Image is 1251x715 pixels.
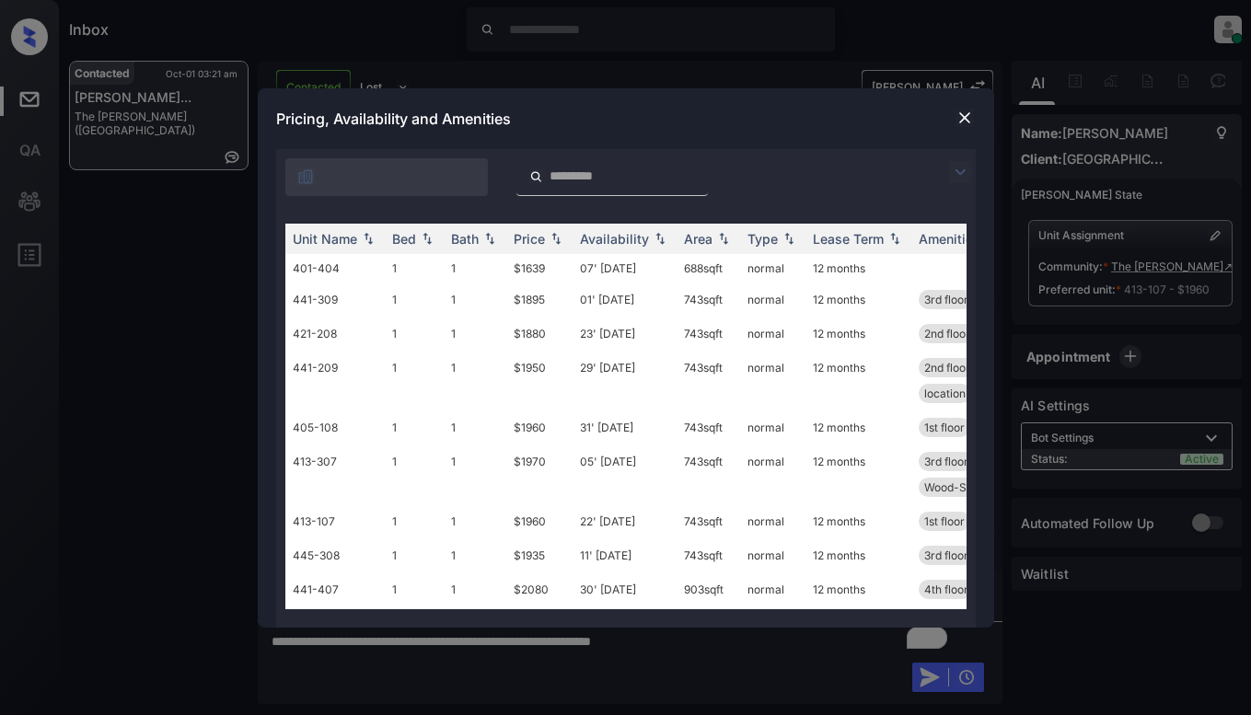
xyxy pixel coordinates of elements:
td: normal [740,317,805,351]
div: Area [684,231,712,247]
td: 1 [444,283,506,317]
td: 743 sqft [677,351,740,410]
td: 11' [DATE] [573,538,677,572]
td: 1 [385,572,444,606]
td: 1 [444,572,506,606]
td: 413-307 [285,444,385,504]
td: $1895 [506,283,573,317]
td: 12 months [805,606,911,640]
td: 1 [444,504,506,538]
td: 441-209 [285,351,385,410]
td: 12 months [805,444,911,504]
td: 05' [DATE] [573,444,677,504]
td: 441-407 [285,572,385,606]
td: 421-208 [285,317,385,351]
td: 903 sqft [677,572,740,606]
td: 01' [DATE] [573,283,677,317]
td: 1 [444,317,506,351]
td: $2100 [506,606,573,640]
td: 22' [DATE] [573,504,677,538]
td: $1935 [506,538,573,572]
td: 743 sqft [677,317,740,351]
td: $1880 [506,317,573,351]
td: 12 months [805,504,911,538]
td: 743 sqft [677,410,740,444]
td: 401-404 [285,254,385,283]
img: close [956,109,974,127]
span: location [924,386,966,400]
td: $1950 [506,351,573,410]
span: 3rd floor [924,455,968,468]
td: normal [740,410,805,444]
div: Bed [392,231,416,247]
td: $1960 [506,504,573,538]
td: 409-403 [285,606,385,640]
td: 445-308 [285,538,385,572]
td: $2080 [506,572,573,606]
td: 1 [444,254,506,283]
span: 3rd floor [924,293,968,306]
td: normal [740,572,805,606]
td: normal [740,606,805,640]
td: normal [740,538,805,572]
td: 07' [DATE] [573,254,677,283]
div: Amenities [919,231,980,247]
td: 413-107 [285,504,385,538]
td: 405-108 [285,410,385,444]
img: sorting [886,232,904,245]
td: 12 months [805,317,911,351]
td: $1970 [506,444,573,504]
div: Pricing, Availability and Amenities [258,88,994,149]
div: Availability [580,231,649,247]
div: Lease Term [813,231,884,247]
td: 12 months [805,572,911,606]
td: 30' [DATE] [573,572,677,606]
td: 1 [444,444,506,504]
td: 1 [444,606,506,640]
td: 1 [385,410,444,444]
div: Unit Name [293,231,357,247]
td: normal [740,504,805,538]
td: 903 sqft [677,606,740,640]
td: 1 [385,444,444,504]
img: sorting [780,232,798,245]
img: icon-zuma [949,161,971,183]
td: 12 months [805,538,911,572]
img: sorting [714,232,733,245]
span: 2nd floor [924,361,970,375]
td: 12 months [805,283,911,317]
td: normal [740,351,805,410]
td: 1 [385,317,444,351]
td: $1960 [506,410,573,444]
td: 743 sqft [677,283,740,317]
td: 743 sqft [677,538,740,572]
td: 1 [444,351,506,410]
img: sorting [359,232,377,245]
span: 1st floor [924,514,965,528]
img: sorting [418,232,436,245]
td: 1 [385,504,444,538]
td: 1 [385,351,444,410]
td: 743 sqft [677,444,740,504]
td: normal [740,444,805,504]
td: 12 months [805,254,911,283]
td: 688 sqft [677,254,740,283]
td: 1 [444,538,506,572]
img: sorting [547,232,565,245]
span: 1st floor [924,421,965,434]
td: 1 [444,410,506,444]
span: Wood-Style Floo... [924,480,1019,494]
td: 441-309 [285,283,385,317]
span: 3rd floor [924,548,968,562]
span: 2nd floor [924,327,970,340]
img: sorting [481,232,499,245]
td: 31' [DATE] [573,410,677,444]
td: 12 months [805,410,911,444]
td: 12 months [805,351,911,410]
td: 1 [385,606,444,640]
div: Bath [451,231,479,247]
td: 1 [385,538,444,572]
td: normal [740,254,805,283]
td: 29' [DATE] [573,351,677,410]
span: 4th floor [924,582,968,596]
